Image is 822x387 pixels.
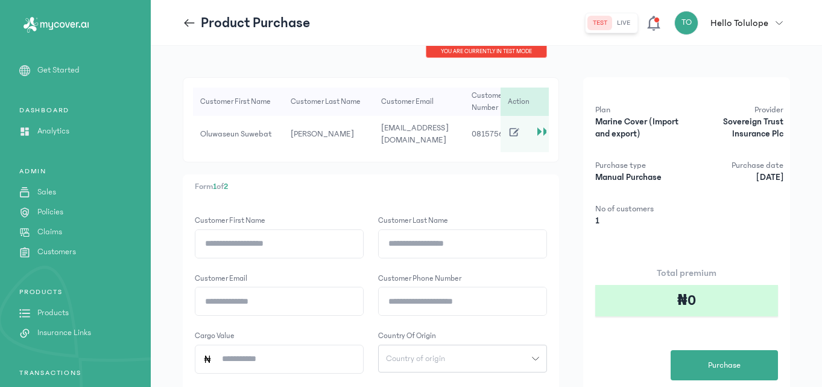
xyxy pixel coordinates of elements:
[671,350,778,380] button: Purchase
[595,215,689,227] p: 1
[588,16,612,30] button: test
[195,330,235,342] label: Cargo value
[381,123,449,145] span: [EMAIL_ADDRESS][DOMAIN_NAME]
[710,16,768,30] p: Hello Tolulope
[690,171,783,184] p: [DATE]
[378,273,461,285] label: Customer phone number
[464,88,555,116] td: Customer phone number
[193,88,283,116] td: Customer First name
[195,215,265,227] label: Customer First name
[708,359,741,372] span: Purchase
[690,116,783,140] p: Sovereign Trust Insurance Plc
[37,307,69,319] p: Products
[37,64,80,77] p: Get Started
[200,129,272,139] span: Oluwaseun Suwebat
[674,11,790,35] button: TOHello Tolulope
[674,11,698,35] div: TO
[472,129,520,139] span: 08157569011
[595,171,689,184] p: Manual Purchase
[690,159,783,171] p: Purchase date
[378,215,448,227] label: Customer Last name
[37,186,56,199] p: Sales
[595,116,689,140] p: Marine Cover (Import and export)
[37,226,62,238] p: Claims
[201,13,310,33] p: Product Purchase
[379,354,452,363] span: Country of origin
[595,203,689,215] p: No of customers
[378,345,547,373] button: Country of origin
[37,206,63,219] p: Policies
[690,104,783,116] p: Provider
[283,88,374,116] td: Customer Last name
[378,330,436,342] label: Country of origin
[37,125,69,138] p: Analytics
[213,182,217,191] span: 1
[291,129,354,139] span: [PERSON_NAME]
[37,246,76,258] p: Customers
[595,159,689,171] p: Purchase type
[224,182,228,191] span: 2
[374,88,464,116] td: Customer email
[595,104,689,116] p: Plan
[595,266,778,280] p: Total premium
[195,273,247,285] label: Customer email
[612,16,635,30] button: live
[37,327,91,339] p: Insurance Links
[595,285,778,316] div: ₦0
[426,46,547,58] div: You are currently in TEST MODE
[501,88,549,116] td: Action
[195,181,547,193] p: Form of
